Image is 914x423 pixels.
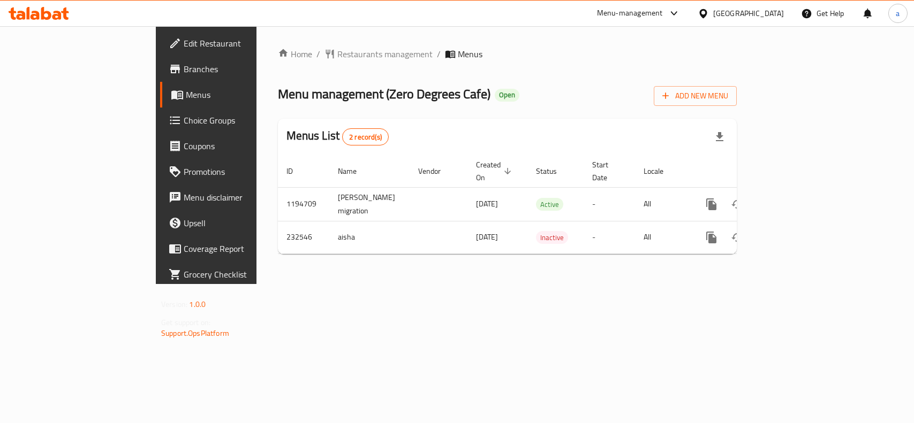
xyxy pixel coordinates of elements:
[536,232,568,244] span: Inactive
[342,128,389,145] div: Total records count
[184,217,300,229] span: Upsell
[186,88,300,101] span: Menus
[437,48,441,60] li: /
[160,210,308,236] a: Upsell
[713,7,784,19] div: [GEOGRAPHIC_DATA]
[184,268,300,281] span: Grocery Checklist
[160,159,308,184] a: Promotions
[536,165,571,178] span: Status
[707,124,732,150] div: Export file
[278,48,737,60] nav: breadcrumb
[495,90,519,99] span: Open
[635,187,690,221] td: All
[329,187,410,221] td: [PERSON_NAME] migration
[184,140,300,152] span: Coupons
[160,236,308,262] a: Coverage Report
[476,197,498,211] span: [DATE]
[324,48,433,60] a: Restaurants management
[662,89,728,103] span: Add New Menu
[654,86,737,106] button: Add New Menu
[278,82,490,106] span: Menu management ( Zero Degrees Cafe )
[724,191,750,217] button: Change Status
[161,297,187,311] span: Version:
[184,165,300,178] span: Promotions
[644,165,677,178] span: Locale
[458,48,482,60] span: Menus
[476,230,498,244] span: [DATE]
[160,133,308,159] a: Coupons
[536,231,568,244] div: Inactive
[635,221,690,253] td: All
[592,158,622,184] span: Start Date
[160,184,308,210] a: Menu disclaimer
[160,262,308,287] a: Grocery Checklist
[184,37,300,50] span: Edit Restaurant
[160,30,308,56] a: Edit Restaurant
[286,165,307,178] span: ID
[184,191,300,204] span: Menu disclaimer
[189,297,206,311] span: 1.0.0
[161,316,210,329] span: Get support on:
[160,82,308,107] a: Menus
[329,221,410,253] td: aisha
[286,128,389,145] h2: Menus List
[536,198,563,211] span: Active
[584,187,635,221] td: -
[584,221,635,253] td: -
[690,155,810,188] th: Actions
[338,165,371,178] span: Name
[343,132,388,142] span: 2 record(s)
[699,225,724,250] button: more
[160,107,308,133] a: Choice Groups
[161,326,229,340] a: Support.OpsPlatform
[896,7,900,19] span: a
[536,198,563,211] div: Active
[699,191,724,217] button: more
[597,7,663,20] div: Menu-management
[476,158,515,184] span: Created On
[278,155,810,254] table: enhanced table
[724,225,750,250] button: Change Status
[184,114,300,127] span: Choice Groups
[337,48,433,60] span: Restaurants management
[160,56,308,82] a: Branches
[184,63,300,75] span: Branches
[184,242,300,255] span: Coverage Report
[495,89,519,102] div: Open
[418,165,455,178] span: Vendor
[316,48,320,60] li: /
